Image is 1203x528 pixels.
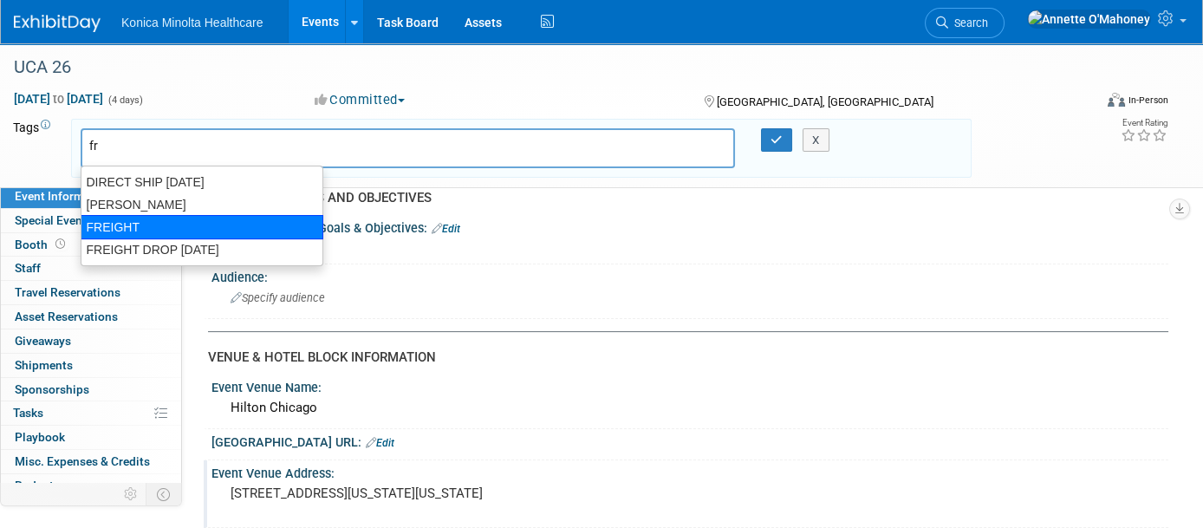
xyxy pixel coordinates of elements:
span: Event Information [15,189,112,203]
span: Booth not reserved yet [52,238,68,251]
span: [DATE] [DATE] [13,91,104,107]
div: Marketing & Sales Goals & Objectives: [211,215,1168,238]
div: Hilton Chicago [224,394,1155,421]
span: Special Events [15,213,93,227]
span: (4 days) [107,95,143,106]
a: Playbook [1,426,181,449]
img: Format-Inperson.png [1108,93,1125,107]
a: Staff [1,257,181,280]
div: [PERSON_NAME] [81,193,322,216]
a: Special Events [1,209,181,232]
a: Misc. Expenses & Credits [1,450,181,473]
span: Travel Reservations [15,285,120,299]
div: DIRECT SHIP [DATE] [81,171,322,193]
button: Committed [309,91,412,109]
span: Booth [15,238,68,251]
div: Audience: [211,264,1168,286]
div: Event Venue Name: [211,375,1168,396]
pre: [STREET_ADDRESS][US_STATE][US_STATE] [231,486,591,501]
a: Shipments [1,354,181,377]
span: Budget [15,479,54,492]
a: Asset Reservations [1,305,181,329]
div: Event Venue Address: [211,460,1168,482]
td: Tags [13,119,55,178]
span: Search [948,16,988,29]
span: Playbook [15,430,65,444]
div: FREIGHT DROP [DATE] [81,238,322,261]
div: FREIGHT [81,215,323,239]
a: Edit [432,223,460,235]
a: Event Information [1,185,181,208]
td: Personalize Event Tab Strip [116,483,146,505]
div: UCA 26 [8,52,1070,83]
span: Tasks [13,406,43,420]
div: Event Format [998,90,1168,116]
img: ExhibitDay [14,15,101,32]
input: Type tag and hit enter [89,137,332,154]
div: MARKETING GOALS AND OBJECTIVES [208,189,1155,207]
a: Giveaways [1,329,181,353]
span: Konica Minolta Healthcare [121,16,263,29]
span: Shipments [15,358,73,372]
span: Giveaways [15,334,71,348]
span: [GEOGRAPHIC_DATA], [GEOGRAPHIC_DATA] [717,95,933,108]
div: In-Person [1128,94,1168,107]
span: Asset Reservations [15,310,118,323]
div: VENUE & HOTEL BLOCK INFORMATION [208,349,1155,367]
a: Travel Reservations [1,281,181,304]
a: Sponsorships [1,378,181,401]
a: Search [925,8,1005,38]
a: Tasks [1,401,181,425]
span: to [50,92,67,106]
a: Edit [366,437,394,449]
span: Staff [15,261,41,275]
span: Specify audience [231,291,325,304]
div: [GEOGRAPHIC_DATA] URL: [211,429,1168,452]
div: Event Rating [1121,119,1167,127]
button: X [803,128,829,153]
img: Annette O'Mahoney [1027,10,1151,29]
span: Sponsorships [15,382,89,396]
span: Misc. Expenses & Credits [15,454,150,468]
a: Budget [1,474,181,498]
a: Booth [1,233,181,257]
td: Toggle Event Tabs [146,483,182,505]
